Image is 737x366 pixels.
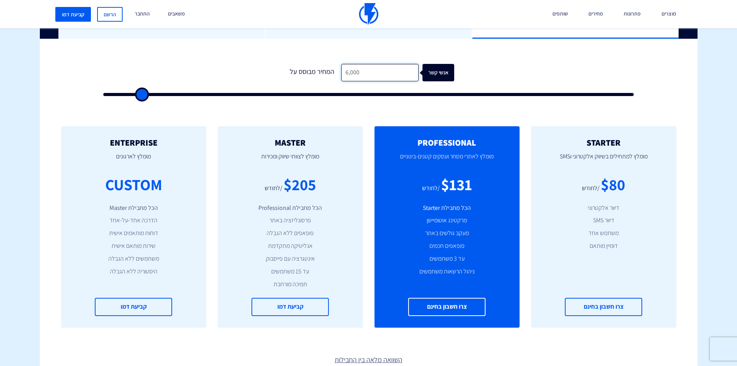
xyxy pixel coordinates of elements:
[386,229,508,238] li: מעקב גולשים באתר
[283,64,341,81] div: המחיר מבוסס על
[73,216,195,225] li: הדרכה אחד-על-אחד
[73,229,195,238] li: דוחות מותאמים אישית
[40,355,698,365] a: השוואה מלאה בין החבילות
[543,138,665,147] h2: STARTER
[543,242,665,251] li: דומיין מותאם
[73,267,195,276] li: היסטוריה ללא הגבלה
[427,64,458,81] div: אנשי קשר
[601,174,625,196] div: $80
[73,147,195,174] p: מומלץ לארגונים
[95,298,172,316] a: קביעת דמו
[565,298,642,316] a: צרו חשבון בחינם
[229,229,351,238] li: פופאפים ללא הגבלה
[543,147,665,174] p: מומלץ למתחילים בשיווק אלקטרוני וSMS
[543,229,665,238] li: משתמש אחד
[73,204,195,213] li: הכל מחבילת Master
[251,298,329,316] a: קביעת דמו
[582,184,600,193] div: /לחודש
[265,184,282,193] div: /לחודש
[386,254,508,263] li: עד 3 משתמשים
[229,280,351,289] li: תמיכה מורחבת
[55,7,91,22] a: קביעת דמו
[441,174,472,196] div: $131
[229,204,351,213] li: הכל מחבילת Professional
[386,216,508,225] li: מרקטינג אוטומיישן
[386,204,508,213] li: הכל מחבילת Starter
[229,138,351,147] h2: MASTER
[73,254,195,263] li: משתמשים ללא הגבלה
[105,174,162,196] div: CUSTOM
[73,242,195,251] li: שירות מותאם אישית
[386,242,508,251] li: פופאפים חכמים
[229,254,351,263] li: אינטגרציה עם פייסבוק
[386,147,508,174] p: מומלץ לאתרי מסחר ועסקים קטנים-בינוניים
[386,138,508,147] h2: PROFESSIONAL
[229,242,351,251] li: אנליטיקה מתקדמת
[97,7,123,22] a: הרשם
[229,216,351,225] li: פרסונליזציה באתר
[422,184,440,193] div: /לחודש
[543,216,665,225] li: דיוור SMS
[408,298,486,316] a: צרו חשבון בחינם
[229,267,351,276] li: עד 15 משתמשים
[73,138,195,147] h2: ENTERPRISE
[543,204,665,213] li: דיוור אלקטרוני
[284,174,316,196] div: $205
[386,267,508,276] li: ניהול הרשאות משתמשים
[229,147,351,174] p: מומלץ לצוותי שיווק ומכירות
